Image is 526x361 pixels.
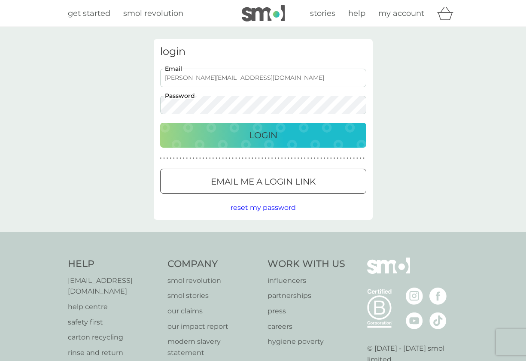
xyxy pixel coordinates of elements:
a: smol revolution [167,275,259,286]
img: smol [242,5,285,21]
p: ● [291,156,293,161]
p: ● [284,156,286,161]
p: ● [330,156,332,161]
p: ● [268,156,270,161]
p: ● [245,156,247,161]
p: ● [213,156,214,161]
p: ● [242,156,243,161]
span: reset my password [231,203,296,212]
p: Login [249,128,277,142]
p: ● [232,156,234,161]
a: safety first [68,317,159,328]
p: ● [304,156,306,161]
a: help [348,7,365,20]
a: rinse and return [68,347,159,358]
p: ● [186,156,188,161]
p: ● [334,156,335,161]
img: visit the smol Youtube page [406,312,423,329]
p: ● [189,156,191,161]
a: influencers [268,275,345,286]
p: ● [274,156,276,161]
p: ● [255,156,257,161]
p: modern slavery statement [167,336,259,358]
span: my account [378,9,424,18]
p: ● [219,156,221,161]
p: ● [179,156,181,161]
a: smol stories [167,290,259,301]
a: partnerships [268,290,345,301]
p: ● [278,156,280,161]
img: visit the smol Instagram page [406,288,423,305]
p: ● [360,156,362,161]
a: hygiene poverty [268,336,345,347]
span: smol revolution [123,9,183,18]
p: ● [222,156,224,161]
p: ● [347,156,348,161]
p: ● [363,156,365,161]
h4: Work With Us [268,258,345,271]
div: basket [437,5,459,22]
p: ● [176,156,178,161]
p: ● [271,156,273,161]
p: ● [353,156,355,161]
p: ● [239,156,240,161]
p: ● [248,156,250,161]
button: Login [160,123,366,148]
a: careers [268,321,345,332]
p: ● [235,156,237,161]
p: ● [327,156,328,161]
p: ● [209,156,211,161]
span: stories [310,9,335,18]
a: carton recycling [68,332,159,343]
h4: Company [167,258,259,271]
p: ● [320,156,322,161]
img: visit the smol Tiktok page [429,312,447,329]
p: ● [298,156,299,161]
a: help centre [68,301,159,312]
p: ● [350,156,352,161]
p: ● [317,156,319,161]
a: smol revolution [123,7,183,20]
p: ● [261,156,263,161]
p: ● [183,156,185,161]
span: help [348,9,365,18]
p: ● [344,156,345,161]
p: ● [173,156,175,161]
p: ● [163,156,165,161]
a: press [268,306,345,317]
p: ● [281,156,283,161]
p: ● [337,156,338,161]
p: ● [216,156,217,161]
p: ● [356,156,358,161]
a: [EMAIL_ADDRESS][DOMAIN_NAME] [68,275,159,297]
p: ● [196,156,198,161]
p: ● [199,156,201,161]
p: ● [294,156,296,161]
p: ● [170,156,171,161]
p: ● [160,156,162,161]
span: get started [68,9,110,18]
button: Email me a login link [160,169,366,194]
a: get started [68,7,110,20]
p: ● [258,156,260,161]
p: ● [265,156,267,161]
p: ● [324,156,325,161]
p: ● [225,156,227,161]
p: ● [206,156,207,161]
button: reset my password [231,202,296,213]
h3: login [160,46,366,58]
a: my account [378,7,424,20]
p: ● [307,156,309,161]
p: ● [252,156,253,161]
h4: Help [68,258,159,271]
p: our impact report [167,321,259,332]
